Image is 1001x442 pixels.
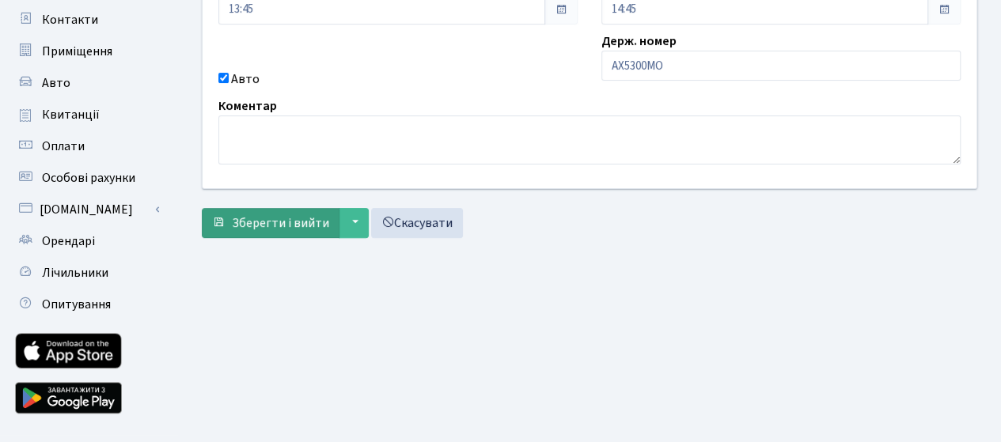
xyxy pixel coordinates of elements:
span: Оплати [42,138,85,155]
span: Лічильники [42,264,108,281]
a: Квитанції [8,99,166,130]
a: Орендарі [8,225,166,257]
span: Орендарі [42,232,95,250]
a: Оплати [8,130,166,162]
span: Опитування [42,296,111,313]
span: Зберегти і вийти [232,214,329,232]
span: Контакти [42,11,98,28]
span: Квитанції [42,106,100,123]
a: Опитування [8,289,166,320]
span: Приміщення [42,43,112,60]
label: Авто [231,70,260,89]
a: Контакти [8,4,166,36]
input: AA0001AA [601,51,961,81]
a: Приміщення [8,36,166,67]
span: Авто [42,74,70,92]
a: [DOMAIN_NAME] [8,194,166,225]
a: Особові рахунки [8,162,166,194]
a: Авто [8,67,166,99]
label: Держ. номер [601,32,677,51]
span: Особові рахунки [42,169,135,187]
a: Скасувати [371,208,463,238]
a: Лічильники [8,257,166,289]
label: Коментар [218,96,277,115]
button: Зберегти і вийти [202,208,339,238]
